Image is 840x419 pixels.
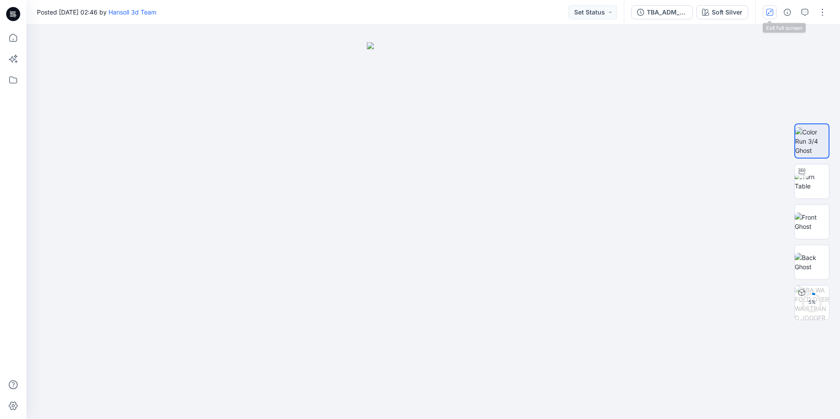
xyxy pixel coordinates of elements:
[631,5,693,19] button: TBA_ADM_SC WA FOLD OVER WAISTBAND JOGGER_ASTM
[795,253,829,271] img: Back Ghost
[712,7,742,17] div: Soft Silver
[795,127,829,155] img: Color Run 3/4 Ghost
[367,42,500,419] img: eyJhbGciOiJIUzI1NiIsImtpZCI6IjAiLCJzbHQiOiJzZXMiLCJ0eXAiOiJKV1QifQ.eyJkYXRhIjp7InR5cGUiOiJzdG9yYW...
[795,172,829,191] img: Turn Table
[647,7,687,17] div: TBA_ADM_SC WA FOLD OVER WAISTBAND JOGGER_ASTM
[780,5,794,19] button: Details
[696,5,748,19] button: Soft Silver
[795,285,829,320] img: TBA WA FOLD OVER WAISTBAND JOGGER Soft Silver
[801,299,822,306] div: 5 %
[795,213,829,231] img: Front Ghost
[37,7,156,17] span: Posted [DATE] 02:46 by
[109,8,156,16] a: Hansoll 3d Team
